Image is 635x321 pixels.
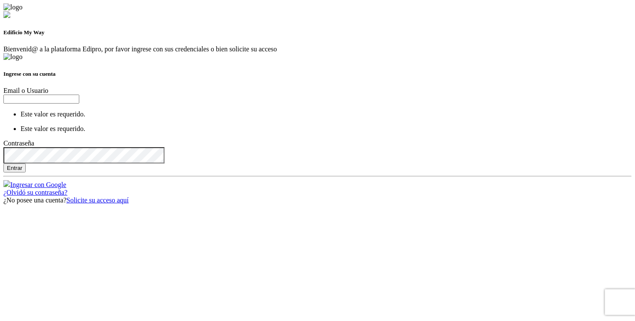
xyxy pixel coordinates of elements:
[3,163,26,172] input: Entrar
[3,11,10,18] img: undraw_login_re_4vu2-ea5116efd768e5e9a46d4bb0d8fb097d1dcdfe291e4f74455f6b846f909f8ac6.svg
[3,189,67,196] a: ¿Olvidó su contraseña?
[21,125,632,133] li: Este valor es requerido.
[3,3,22,11] img: logo
[575,295,626,317] iframe: Abre un widget desde donde se puede obtener más información
[3,29,632,36] h5: Edificio My Way
[3,140,34,147] label: Contraseña
[3,45,277,53] span: Bienvenid@ a la plataforma Edipro, por favor ingrese con sus credenciales o bien solicite su acceso
[3,53,22,61] img: logo
[3,71,632,77] h5: Ingrese con su cuenta
[66,196,129,204] a: Solicite su acceso aquí
[21,110,632,118] li: Este valor es requerido.
[3,180,10,187] img: google-8d7b4efd0a92b36d2414d26c2cbd3ddf10492ed09e08a8f610a4c14bcdbe83a7.svg
[3,196,632,204] div: ¿No posee una cuenta?
[3,87,48,94] label: Email o Usuario
[3,181,66,188] a: Ingresar con Google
